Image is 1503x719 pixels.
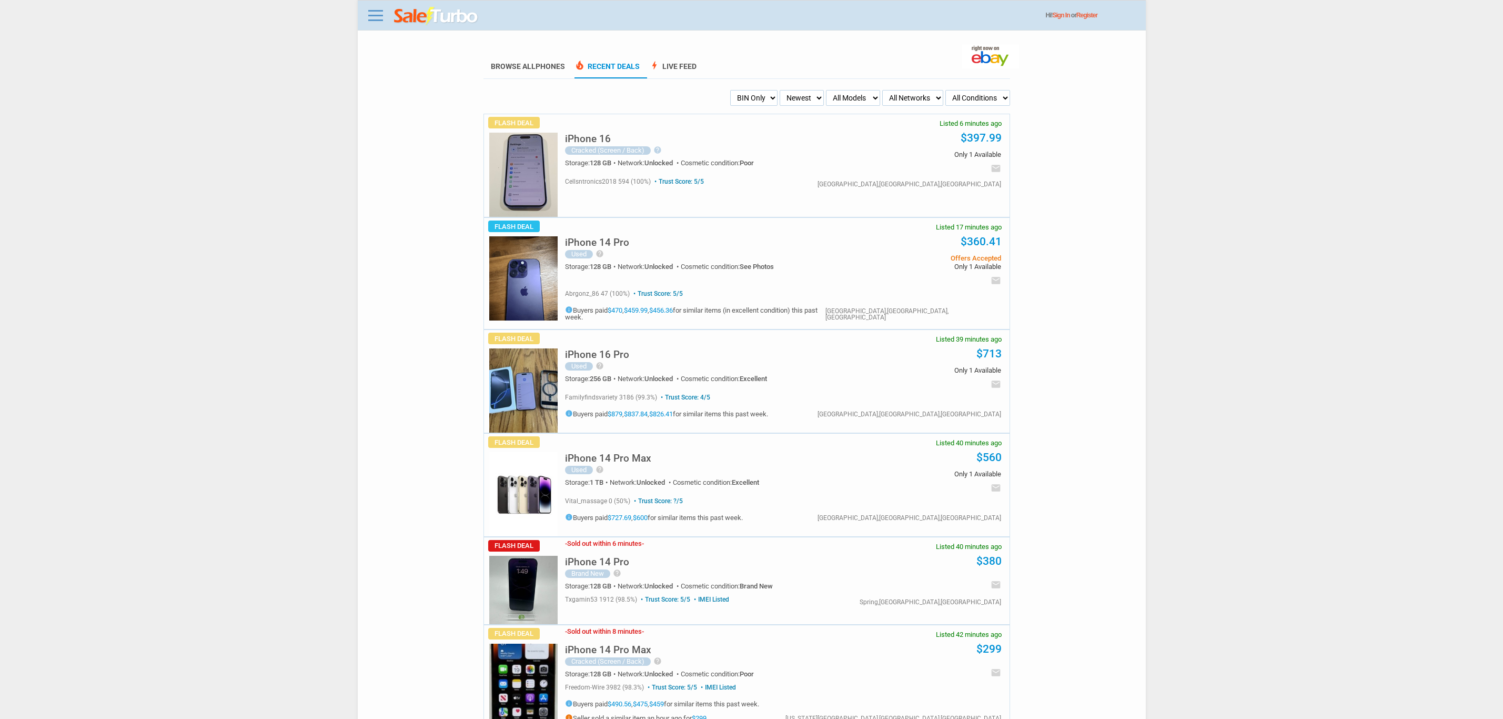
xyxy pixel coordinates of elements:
span: Trust Score: 5/5 [631,290,683,297]
a: local_fire_departmentRecent Deals [574,62,640,78]
span: freedom-wire 3982 (98.3%) [565,684,644,691]
h5: iPhone 14 Pro Max [565,453,651,463]
div: Cosmetic condition: [681,375,767,382]
span: IMEI Listed [699,684,736,691]
i: help [653,657,662,665]
span: 128 GB [590,670,611,678]
span: Only 1 Available [842,151,1001,158]
span: 1 TB [590,478,603,486]
div: [GEOGRAPHIC_DATA],[GEOGRAPHIC_DATA],[GEOGRAPHIC_DATA] [818,411,1001,417]
span: - [565,540,567,547]
span: txgamin53 1912 (98.5%) [565,596,637,603]
a: iPhone 14 Pro Max [565,455,651,463]
span: Trust Score: 4/5 [659,394,710,401]
div: Cosmetic condition: [681,263,774,270]
h5: Buyers paid , , for similar items this past week. [565,700,759,707]
span: Listed 6 minutes ago [940,120,1002,127]
span: local_fire_department [574,60,585,71]
a: iPhone 14 Pro Max [565,647,651,655]
span: Only 1 Available [842,367,1001,374]
i: help [613,569,621,577]
h3: Sold out within 8 minutes [565,628,644,635]
div: Brand New [565,570,610,578]
a: $470 [608,306,622,314]
span: Unlocked [644,375,673,383]
span: Flash Deal [488,221,540,232]
span: Listed 39 minutes ago [936,336,1002,343]
div: Cosmetic condition: [673,479,759,486]
span: Listed 42 minutes ago [936,631,1002,638]
div: Storage: [565,671,618,677]
a: boltLive Feed [649,62,697,78]
h5: iPhone 16 Pro [565,349,629,359]
i: email [991,667,1001,678]
span: - [642,540,644,547]
span: Unlocked [637,478,665,486]
span: Excellent [740,375,767,383]
span: 128 GB [590,159,611,167]
div: Storage: [565,479,610,486]
img: s-l225.jpg [489,133,558,217]
h5: Buyers paid , , for similar items this past week. [565,410,768,417]
a: iPhone 14 Pro [565,239,629,247]
span: Flash Deal [488,117,540,128]
img: s-l225.jpg [489,236,558,321]
div: Storage: [565,263,618,270]
i: email [991,163,1001,174]
span: Offers Accepted [842,255,1001,262]
span: Poor [740,670,754,678]
i: email [991,580,1001,590]
span: Phones [536,62,565,71]
div: Cracked (Screen / Back) [565,146,651,155]
i: info [565,306,573,314]
span: Trust Score: 5/5 [652,178,704,185]
h5: iPhone 14 Pro [565,557,629,567]
div: Network: [610,479,673,486]
i: help [596,249,604,258]
a: $490.56 [608,700,631,707]
span: Flash Deal [488,333,540,344]
a: $560 [976,451,1002,464]
a: $727.69 [608,514,631,522]
a: $837.84 [624,410,648,418]
h5: iPhone 14 Pro [565,237,629,247]
a: $397.99 [961,132,1002,144]
i: info [565,410,573,417]
i: help [596,465,604,474]
span: Unlocked [644,159,673,167]
i: email [991,483,1001,493]
div: Storage: [565,159,618,166]
span: abrgonz_86 47 (100%) [565,290,630,297]
a: $879 [608,410,622,418]
span: Flash Deal [488,436,540,448]
a: $360.41 [961,235,1002,248]
div: Storage: [565,375,618,382]
div: Cosmetic condition: [681,159,754,166]
a: Browse AllPhones [491,62,565,71]
a: $459.99 [624,306,648,314]
span: Flash Deal [488,540,540,552]
span: Only 1 Available [842,471,1001,477]
div: [GEOGRAPHIC_DATA],[GEOGRAPHIC_DATA],[GEOGRAPHIC_DATA] [818,515,1001,521]
span: See Photos [740,263,774,271]
a: Register [1076,12,1097,19]
div: Used [565,250,593,258]
span: IMEI Listed [692,596,729,603]
div: Cosmetic condition: [681,671,754,677]
div: Spring,[GEOGRAPHIC_DATA],[GEOGRAPHIC_DATA] [860,599,1001,605]
i: info [565,700,573,707]
div: Storage: [565,583,618,590]
a: iPhone 16 Pro [565,352,629,359]
span: familyfindsvariety 3186 (99.3%) [565,394,657,401]
span: vital_massage 0 (50%) [565,497,630,505]
span: - [642,627,644,635]
span: Hi! [1046,12,1053,19]
div: Cosmetic condition: [681,583,773,590]
div: Used [565,362,593,371]
i: info [565,513,573,521]
div: Network: [618,375,681,382]
div: [GEOGRAPHIC_DATA],[GEOGRAPHIC_DATA],[GEOGRAPHIC_DATA] [818,181,1001,187]
a: iPhone 14 Pro [565,559,629,567]
span: Brand New [740,582,773,590]
i: help [596,362,604,370]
